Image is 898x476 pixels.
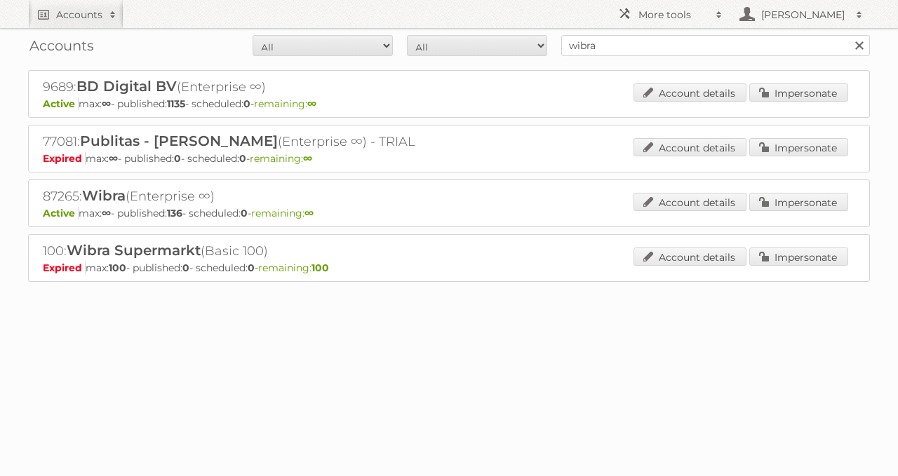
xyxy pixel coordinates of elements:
strong: 1135 [167,97,185,110]
a: Account details [634,83,746,102]
strong: 136 [167,207,182,219]
strong: 0 [243,97,250,110]
strong: ∞ [303,152,312,165]
strong: 0 [174,152,181,165]
strong: 100 [311,261,329,274]
h2: More tools [638,8,709,22]
strong: ∞ [307,97,316,110]
p: max: - published: - scheduled: - [43,261,855,274]
strong: 0 [182,261,189,274]
a: Account details [634,138,746,156]
h2: 77081: (Enterprise ∞) - TRIAL [43,132,534,151]
a: Impersonate [749,247,848,266]
h2: 87265: (Enterprise ∞) [43,187,534,205]
strong: ∞ [102,97,111,110]
strong: 100 [109,261,126,274]
span: remaining: [258,261,329,274]
span: remaining: [254,97,316,110]
strong: ∞ [304,207,314,219]
a: Impersonate [749,83,848,102]
span: remaining: [250,152,312,165]
span: Wibra Supermarkt [67,242,201,259]
span: remaining: [251,207,314,219]
span: Expired [43,152,86,165]
a: Impersonate [749,193,848,211]
strong: ∞ [102,207,111,219]
p: max: - published: - scheduled: - [43,97,855,110]
a: Impersonate [749,138,848,156]
span: Wibra [82,187,126,204]
h2: [PERSON_NAME] [758,8,849,22]
strong: ∞ [109,152,118,165]
a: Account details [634,247,746,266]
span: Publitas - [PERSON_NAME] [80,132,278,149]
p: max: - published: - scheduled: - [43,152,855,165]
h2: 9689: (Enterprise ∞) [43,78,534,96]
p: max: - published: - scheduled: - [43,207,855,219]
strong: 0 [248,261,255,274]
span: BD Digital BV [76,78,177,95]
span: Expired [43,261,86,274]
strong: 0 [241,207,248,219]
span: Active [43,97,79,110]
span: Active [43,207,79,219]
strong: 0 [239,152,246,165]
h2: 100: (Basic 100) [43,242,534,260]
h2: Accounts [56,8,102,22]
a: Account details [634,193,746,211]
